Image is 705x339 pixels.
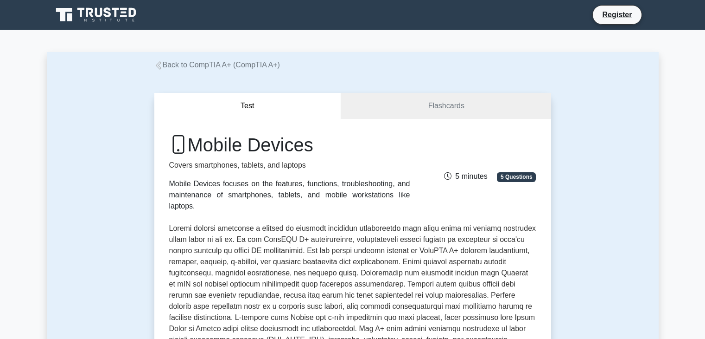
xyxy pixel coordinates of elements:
a: Flashcards [341,93,551,119]
a: Back to CompTIA A+ (CompTIA A+) [154,61,280,69]
div: Mobile Devices focuses on the features, functions, troubleshooting, and maintenance of smartphone... [169,178,410,212]
p: Covers smartphones, tablets, and laptops [169,160,410,171]
span: 5 Questions [497,172,536,182]
a: Register [597,9,637,20]
span: 5 minutes [444,172,487,180]
button: Test [154,93,342,119]
h1: Mobile Devices [169,134,410,156]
